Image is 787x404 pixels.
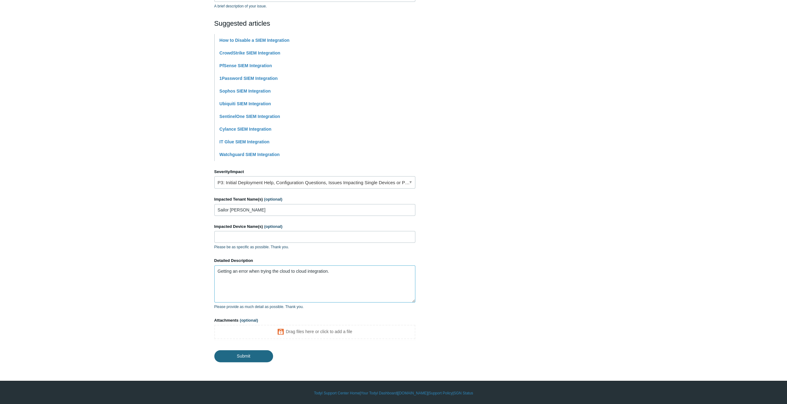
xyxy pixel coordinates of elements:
a: Support Policy [429,390,452,396]
label: Detailed Description [214,258,415,264]
a: P3: Initial Deployment Help, Configuration Questions, Issues Impacting Single Devices or Past Out... [214,176,415,189]
a: SentinelOne SIEM Integration [220,114,280,119]
div: | | | | [214,390,573,396]
span: (optional) [264,224,282,229]
label: Impacted Device Name(s) [214,224,415,230]
label: Attachments [214,317,415,324]
a: Sophos SIEM Integration [220,89,271,93]
a: CrowdStrike SIEM Integration [220,50,280,55]
a: [DOMAIN_NAME] [398,390,428,396]
a: PfSense SIEM Integration [220,63,272,68]
label: Severity/Impact [214,169,415,175]
p: Please provide as much detail as possible. Thank you. [214,304,415,310]
input: Submit [214,350,273,362]
a: Watchguard SIEM Integration [220,152,280,157]
a: How to Disable a SIEM Integration [220,38,289,43]
a: IT Glue SIEM Integration [220,139,270,144]
a: Ubiquiti SIEM Integration [220,101,271,106]
a: Todyl Support Center Home [314,390,360,396]
a: Your Todyl Dashboard [361,390,397,396]
p: A brief description of your issue. [214,3,415,9]
a: SGN Status [454,390,473,396]
label: Impacted Tenant Name(s) [214,196,415,202]
span: (optional) [240,318,258,323]
a: 1Password SIEM Integration [220,76,278,81]
span: (optional) [264,197,282,202]
a: Cylance SIEM Integration [220,127,272,132]
p: Please be as specific as possible. Thank you. [214,244,415,250]
h2: Suggested articles [214,18,415,28]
